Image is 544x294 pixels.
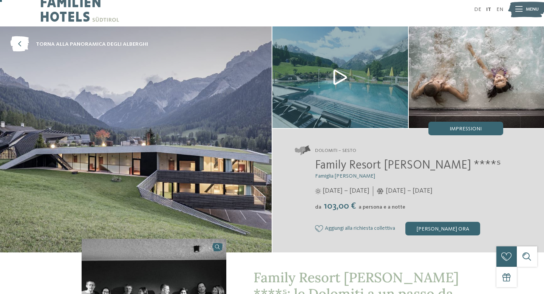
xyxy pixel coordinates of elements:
[359,204,405,210] span: a persona e a notte
[496,7,503,12] a: EN
[315,159,501,172] span: Family Resort [PERSON_NAME] ****ˢ
[322,202,358,211] span: 103,00 €
[405,222,480,235] div: [PERSON_NAME] ora
[486,7,491,12] a: IT
[10,37,148,52] a: torna alla panoramica degli alberghi
[36,40,148,48] span: torna alla panoramica degli alberghi
[386,186,433,196] span: [DATE] – [DATE]
[450,126,482,132] span: Impressioni
[325,226,395,232] span: Aggiungi alla richiesta collettiva
[315,173,375,179] span: Famiglia [PERSON_NAME]
[377,188,384,194] i: Orari d'apertura inverno
[323,186,369,196] span: [DATE] – [DATE]
[526,6,539,13] span: Menu
[474,7,481,12] a: DE
[315,204,321,210] span: da
[315,147,356,154] span: Dolomiti – Sesto
[315,188,321,194] i: Orari d'apertura estate
[272,26,408,128] img: Il nostro family hotel a Sesto, il vostro rifugio sulle Dolomiti.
